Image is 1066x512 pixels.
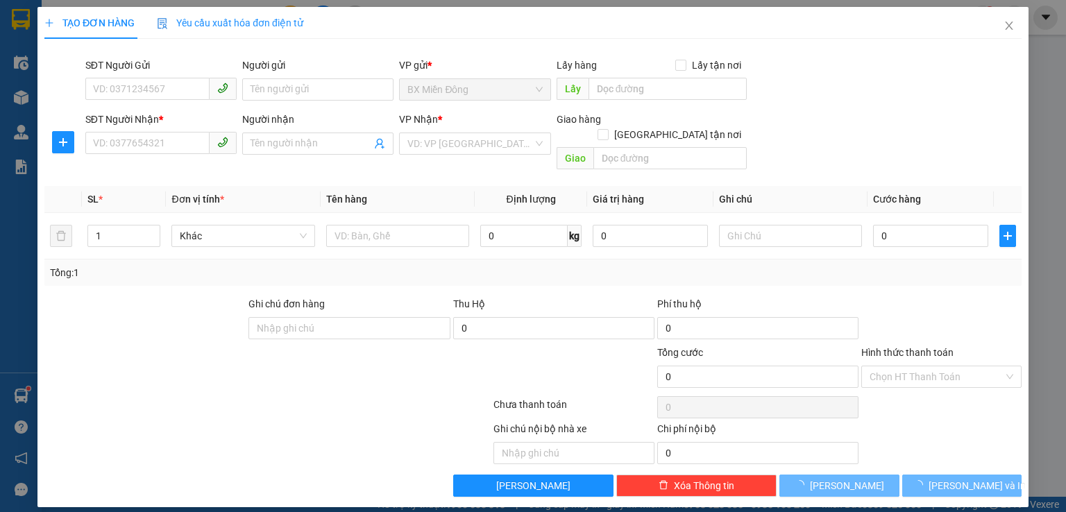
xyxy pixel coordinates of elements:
button: Close [990,7,1029,46]
button: plus [999,225,1016,247]
div: Chưa thanh toán [492,397,655,421]
input: VD: Bàn, Ghế [326,225,469,247]
th: Ghi chú [713,186,868,213]
img: icon [157,18,168,29]
input: Dọc đường [588,78,747,100]
div: Tổng: 1 [50,265,412,280]
label: Ghi chú đơn hàng [248,298,325,309]
div: VP gửi [399,58,550,73]
span: SL [87,194,99,205]
span: loading [913,480,929,490]
span: plus [44,18,54,28]
span: Giao [556,147,593,169]
button: [PERSON_NAME] [452,475,613,497]
span: [PERSON_NAME] [496,478,570,493]
button: delete [50,225,72,247]
span: plus [53,137,74,148]
span: phone [217,137,228,148]
label: Hình thức thanh toán [861,347,954,358]
span: Xóa Thông tin [674,478,734,493]
input: Dọc đường [593,147,747,169]
div: Phí thu hộ [657,296,858,317]
div: Người nhận [242,112,394,127]
div: Chi phí nội bộ [657,421,858,442]
span: loading [795,480,810,490]
span: [PERSON_NAME] [810,478,884,493]
span: Khác [180,225,306,246]
span: plus [1000,230,1015,241]
span: kg [568,225,582,247]
span: Lấy tận nơi [686,58,747,73]
input: Ghi chú đơn hàng [248,317,450,339]
div: Ghi chú nội bộ nhà xe [493,421,654,442]
span: [GEOGRAPHIC_DATA] tận nơi [609,127,747,142]
span: close [1004,20,1015,31]
button: [PERSON_NAME] và In [902,475,1022,497]
button: deleteXóa Thông tin [616,475,777,497]
span: Tổng cước [657,347,703,358]
span: phone [217,83,228,94]
span: [PERSON_NAME] và In [929,478,1026,493]
span: delete [659,480,668,491]
input: Nhập ghi chú [493,442,654,464]
span: BX Miền Đông [407,79,542,100]
span: Đơn vị tính [171,194,223,205]
span: Định lượng [506,194,555,205]
input: Ghi Chú [719,225,862,247]
span: Lấy hàng [556,60,596,71]
span: Yêu cầu xuất hóa đơn điện tử [157,17,303,28]
input: 0 [593,225,708,247]
span: user-add [374,138,385,149]
span: Lấy [556,78,588,100]
span: Giao hàng [556,114,600,125]
div: SĐT Người Nhận [85,112,237,127]
div: Người gửi [242,58,394,73]
span: VP Nhận [399,114,438,125]
button: plus [52,131,74,153]
div: SĐT Người Gửi [85,58,237,73]
span: Thu Hộ [452,298,484,309]
span: TẠO ĐƠN HÀNG [44,17,135,28]
span: Cước hàng [873,194,921,205]
button: [PERSON_NAME] [779,475,899,497]
span: Tên hàng [326,194,367,205]
span: Giá trị hàng [593,194,644,205]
